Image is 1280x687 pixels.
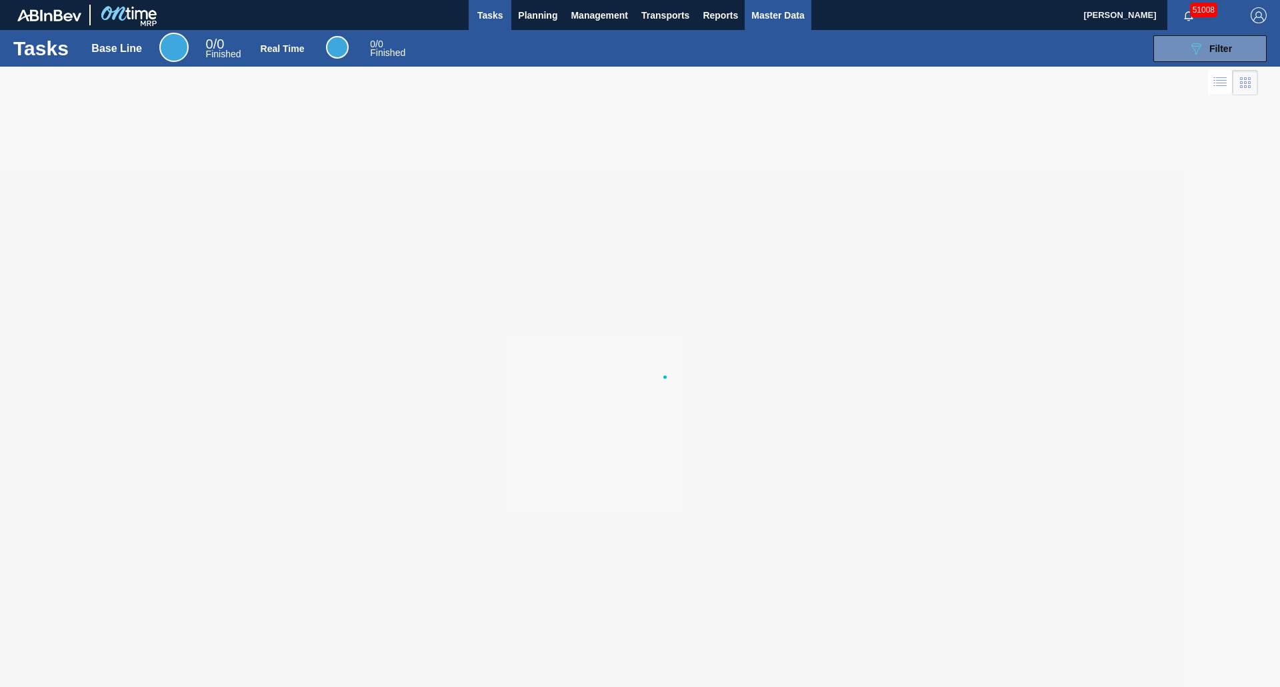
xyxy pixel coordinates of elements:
[1190,3,1217,17] span: 51008
[370,39,383,49] span: / 0
[751,7,804,23] span: Master Data
[206,37,225,51] span: / 0
[261,43,305,54] div: Real Time
[370,40,405,57] div: Real Time
[17,9,81,21] img: TNhmsLtSVTkK8tSr43FrP2fwEKptu5GPRR3wAAAABJRU5ErkJggg==
[1209,43,1232,54] span: Filter
[518,7,557,23] span: Planning
[1153,35,1267,62] button: Filter
[206,39,241,59] div: Base Line
[475,7,505,23] span: Tasks
[571,7,628,23] span: Management
[703,7,738,23] span: Reports
[326,36,349,59] div: Real Time
[370,47,405,58] span: Finished
[1251,7,1267,23] img: Logout
[641,7,689,23] span: Transports
[206,49,241,59] span: Finished
[159,33,189,62] div: Base Line
[13,41,72,56] h1: Tasks
[206,37,213,51] span: 0
[370,39,375,49] span: 0
[1167,6,1210,25] button: Notifications
[91,43,142,55] div: Base Line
